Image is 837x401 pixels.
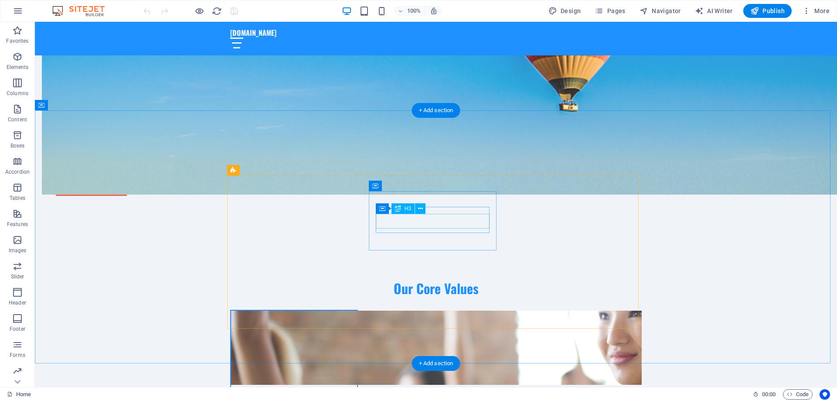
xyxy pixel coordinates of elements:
span: Publish [750,7,785,15]
h6: 100% [407,6,421,16]
p: Features [7,221,28,228]
p: Favorites [6,38,28,45]
button: reload [211,6,222,16]
p: Header [9,299,26,306]
div: + Add section [412,103,460,118]
p: Accordion [5,168,30,175]
button: Design [545,4,585,18]
p: Tables [10,195,25,202]
span: : [768,391,769,398]
span: Code [787,389,809,400]
i: On resize automatically adjust zoom level to fit chosen device. [430,7,438,15]
span: Navigator [640,7,681,15]
i: Reload page [212,6,222,16]
button: Code [783,389,813,400]
a: Click to cancel selection. Double-click to open Pages [7,389,31,400]
span: 00 00 [762,389,776,400]
p: Elements [7,64,29,71]
span: More [802,7,830,15]
button: 100% [394,6,425,16]
span: AI Writer [695,7,733,15]
p: Boxes [10,142,25,149]
img: Editor Logo [50,6,116,16]
div: + Add section [412,356,460,371]
button: Click here to leave preview mode and continue editing [194,6,204,16]
p: Images [9,247,27,254]
p: Slider [11,273,24,280]
span: Design [548,7,581,15]
p: Footer [10,326,25,332]
button: More [799,4,833,18]
span: Pages [595,7,625,15]
button: Usercentrics [820,389,830,400]
button: AI Writer [691,4,736,18]
p: Content [8,116,27,123]
h6: Session time [753,389,776,400]
p: Forms [10,352,25,359]
button: Pages [591,4,629,18]
button: Navigator [636,4,684,18]
button: Publish [743,4,792,18]
p: Columns [7,90,28,97]
span: H3 [405,206,411,211]
div: Design (Ctrl+Alt+Y) [545,4,585,18]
